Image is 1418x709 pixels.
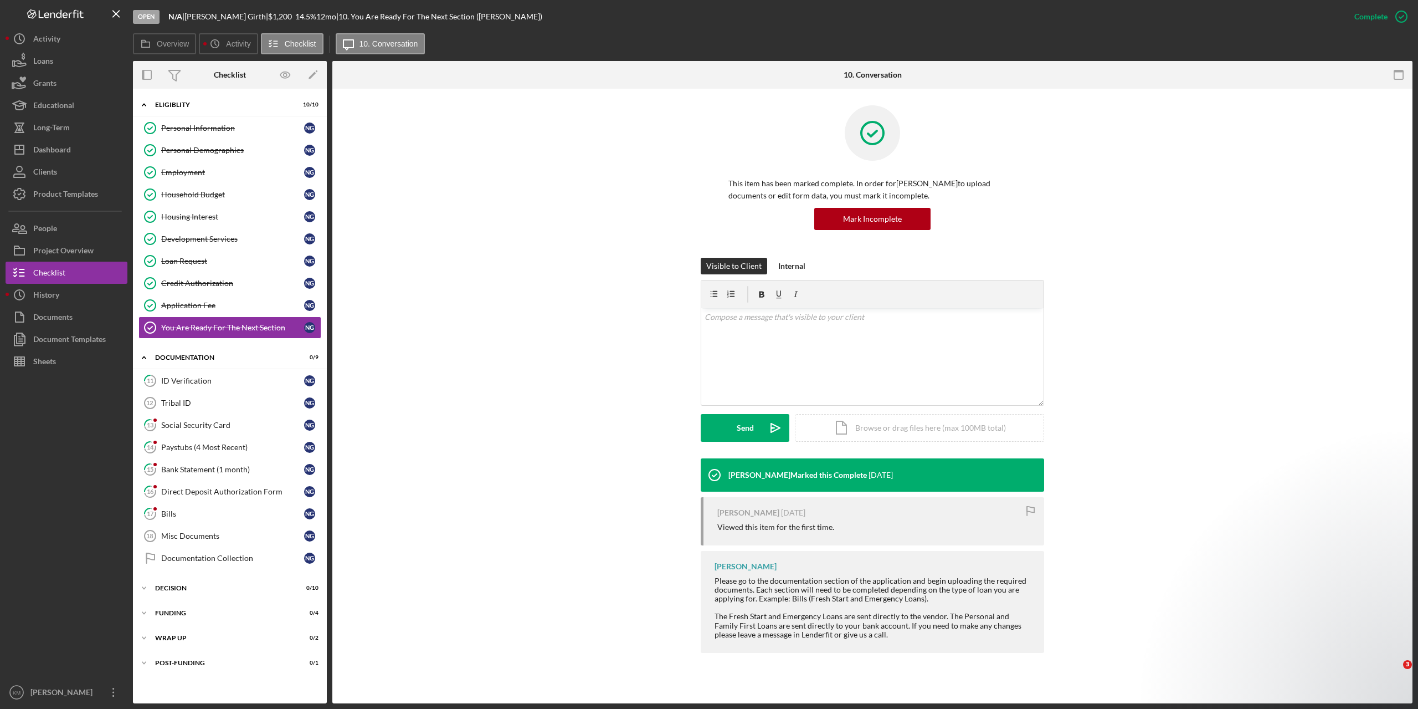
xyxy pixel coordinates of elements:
button: Sheets [6,350,127,373]
button: Project Overview [6,239,127,262]
tspan: 12 [146,400,153,406]
a: Household BudgetNG [138,183,321,206]
div: Wrap up [155,635,291,641]
button: Long-Term [6,116,127,139]
div: Application Fee [161,301,304,310]
div: Long-Term [33,116,70,141]
button: History [6,284,127,306]
div: 14.5 % [295,12,316,21]
div: Eligiblity [155,101,291,108]
button: Educational [6,94,127,116]
div: Viewed this item for the first time. [717,523,834,532]
div: Dashboard [33,139,71,164]
div: N G [304,123,315,134]
label: Checklist [285,39,316,48]
tspan: 16 [147,488,154,495]
tspan: 11 [147,377,153,384]
div: Development Services [161,234,304,243]
text: KM [13,690,20,696]
div: | 10. You Are Ready For The Next Section ([PERSON_NAME]) [336,12,542,21]
a: 13Social Security CardNG [138,414,321,436]
div: Personal Information [161,124,304,132]
button: Documents [6,306,127,328]
div: Send [737,414,754,442]
label: 10. Conversation [359,39,418,48]
div: 0 / 4 [299,610,318,616]
div: N G [304,553,315,564]
div: N G [304,278,315,289]
div: N G [304,322,315,333]
div: Documentation [155,354,291,361]
button: Overview [133,33,196,54]
div: Direct Deposit Authorization Form [161,487,304,496]
div: N G [304,167,315,178]
button: Grants [6,72,127,94]
a: 18Misc DocumentsNG [138,525,321,547]
div: N G [304,464,315,475]
div: N G [304,508,315,519]
a: Dashboard [6,139,127,161]
div: Please go to the documentation section of the application and begin uploading the required docume... [715,577,1033,603]
a: Development ServicesNG [138,228,321,250]
div: People [33,217,57,242]
div: Sheets [33,350,56,375]
div: 0 / 10 [299,585,318,591]
a: Housing InterestNG [138,206,321,228]
a: 15Bank Statement (1 month)NG [138,458,321,481]
div: Loans [33,50,53,75]
div: Decision [155,585,291,591]
div: Documents [33,306,73,331]
div: N G [304,442,315,453]
div: Personal Demographics [161,146,304,155]
a: People [6,217,127,239]
div: 0 / 2 [299,635,318,641]
time: 2025-09-03 04:50 [781,508,805,517]
a: You Are Ready For The Next SectionNG [138,317,321,339]
div: N G [304,375,315,386]
div: Post-Funding [155,660,291,666]
div: [PERSON_NAME] [715,562,777,571]
div: N G [304,233,315,244]
a: EmploymentNG [138,161,321,183]
iframe: Intercom live chat [1380,660,1407,687]
div: [PERSON_NAME] [717,508,779,517]
div: Housing Interest [161,212,304,221]
span: $1,200 [268,12,292,21]
p: This item has been marked complete. In order for [PERSON_NAME] to upload documents or edit form d... [728,177,1016,202]
div: Documentation Collection [161,554,304,563]
label: Overview [157,39,189,48]
label: Activity [226,39,250,48]
div: [PERSON_NAME] Marked this Complete [728,471,867,480]
div: 0 / 9 [299,354,318,361]
button: Complete [1343,6,1412,28]
div: N G [304,420,315,431]
a: Application FeeNG [138,294,321,317]
div: Household Budget [161,190,304,199]
div: Grants [33,72,56,97]
div: N G [304,531,315,542]
div: Bank Statement (1 month) [161,465,304,474]
div: N G [304,189,315,200]
a: 17BillsNG [138,503,321,525]
div: Checklist [214,70,246,79]
button: Document Templates [6,328,127,350]
tspan: 15 [147,466,153,473]
div: Document Templates [33,328,106,353]
div: [PERSON_NAME] Girth | [184,12,268,21]
div: | [168,12,184,21]
button: Checklist [6,262,127,284]
div: Mark Incomplete [843,208,902,230]
button: KM[PERSON_NAME] [6,681,127,703]
div: N G [304,300,315,311]
div: Employment [161,168,304,177]
a: Clients [6,161,127,183]
b: N/A [168,12,182,21]
div: ID Verification [161,376,304,385]
div: 10 / 10 [299,101,318,108]
button: Visible to Client [701,258,767,274]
